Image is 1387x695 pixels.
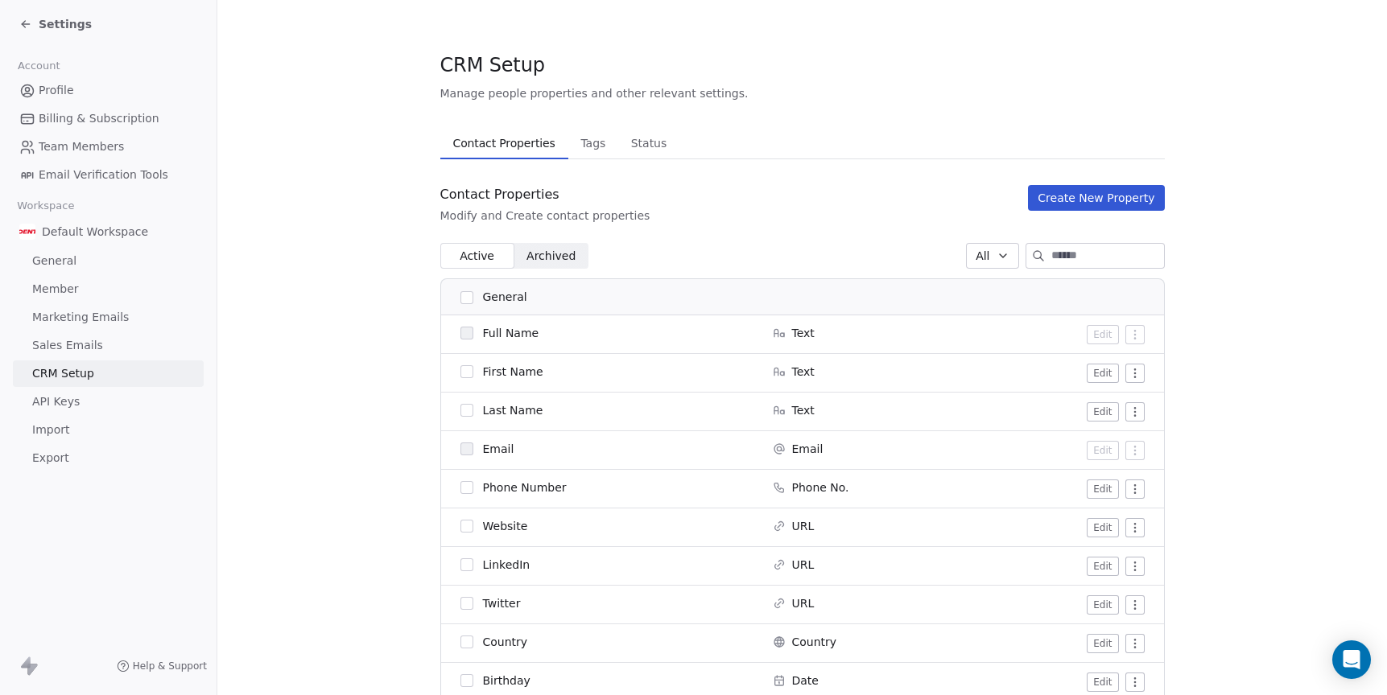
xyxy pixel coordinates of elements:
span: Workspace [10,194,81,218]
span: Default Workspace [42,224,148,240]
div: Modify and Create contact properties [440,208,650,224]
button: Edit [1087,441,1118,460]
span: General [32,253,76,269]
span: CRM Setup [440,53,545,77]
span: Email [792,441,824,457]
span: URL [792,518,815,534]
a: CRM Setup [13,360,204,387]
span: Last Name [483,402,543,418]
span: Date [792,672,819,689]
span: Account [10,54,67,78]
span: URL [792,557,815,573]
a: Billing & Subscription [13,105,204,132]
a: API Keys [13,389,204,415]
span: Import [32,422,69,438]
span: Email [483,441,514,457]
a: Email Verification Tools [13,162,204,188]
span: Phone Number [483,479,567,496]
span: Full Name [483,325,539,341]
a: Sales Emails [13,332,204,359]
span: Website [483,518,528,534]
span: CRM Setup [32,365,94,382]
button: Edit [1087,364,1118,383]
span: Settings [39,16,92,32]
a: Team Members [13,134,204,160]
span: Manage people properties and other relevant settings. [440,85,749,101]
button: Edit [1087,634,1118,653]
span: Status [625,132,674,154]
div: Open Intercom Messenger [1332,640,1371,679]
a: Profile [13,77,204,104]
button: Edit [1087,325,1118,344]
span: Text [792,364,815,380]
span: Twitter [483,595,521,611]
a: Member [13,276,204,302]
span: Archived [526,248,576,265]
a: Import [13,417,204,443]
span: Contact Properties [447,132,562,154]
a: Export [13,445,204,471]
span: Member [32,281,79,298]
button: Edit [1087,402,1118,422]
span: Phone No. [792,479,849,496]
span: URL [792,595,815,611]
div: Contact Properties [440,185,650,204]
img: Additional.svg [19,224,35,240]
span: Billing & Subscription [39,110,159,127]
a: Settings [19,16,92,32]
span: LinkedIn [483,557,530,573]
button: Edit [1087,479,1118,499]
span: General [483,289,527,306]
span: Text [792,402,815,418]
span: Text [792,325,815,341]
span: Team Members [39,138,124,155]
button: Edit [1087,672,1118,692]
span: All [976,248,989,265]
span: Tags [574,132,612,154]
a: General [13,248,204,274]
span: First Name [483,364,543,380]
span: Export [32,450,69,467]
button: Edit [1087,595,1118,615]
button: Create New Property [1028,185,1164,211]
span: Country [792,634,837,650]
button: Edit [1087,557,1118,576]
span: Help & Support [133,660,207,672]
span: Marketing Emails [32,309,129,326]
span: Sales Emails [32,337,103,354]
span: Country [483,634,528,650]
span: API Keys [32,393,80,410]
a: Marketing Emails [13,304,204,331]
button: Edit [1087,518,1118,537]
span: Birthday [483,672,530,689]
a: Help & Support [117,660,207,672]
span: Profile [39,82,74,99]
span: Email Verification Tools [39,167,168,183]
